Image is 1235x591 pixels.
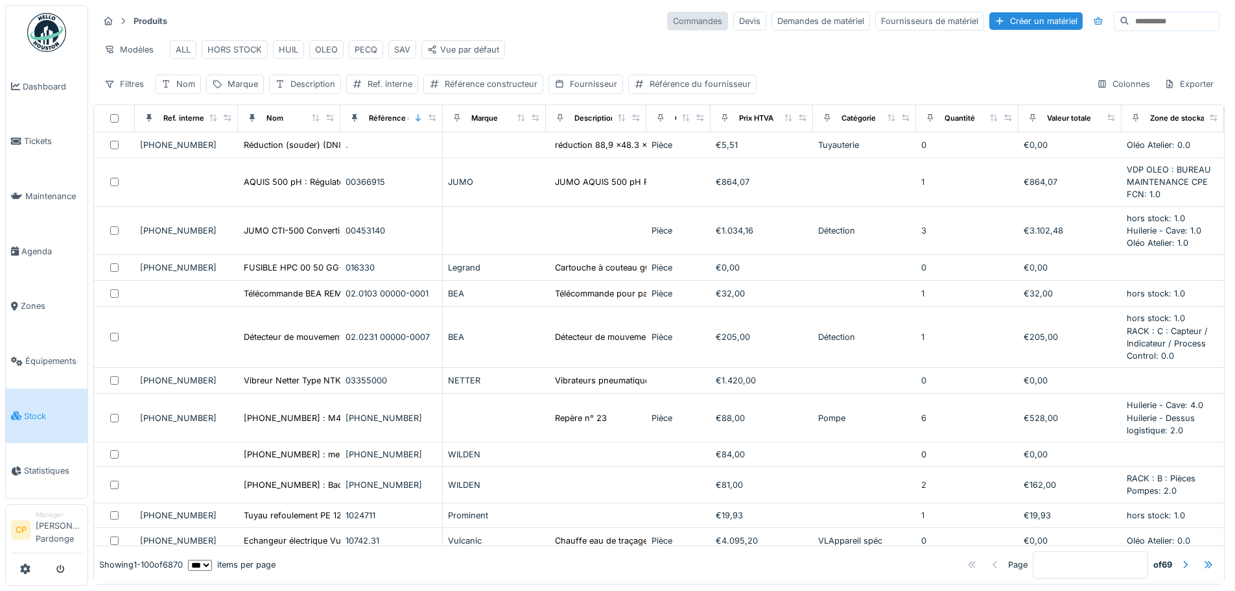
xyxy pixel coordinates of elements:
div: Quantité [945,113,975,124]
div: €0,00 [1024,139,1116,151]
span: Stock [24,410,82,422]
img: Badge_color-CXgf-gQk.svg [27,13,66,52]
strong: of 69 [1153,559,1172,571]
span: Statistiques [24,464,82,477]
div: 016330 [346,261,437,274]
div: 1 [921,509,1013,522]
div: 1 [921,331,1013,343]
div: Nom [176,78,195,90]
div: Valeur totale [1047,113,1091,124]
div: €0,00 [1024,535,1116,547]
div: 00453140 [346,224,437,237]
div: Nom [266,113,283,124]
div: Commandes [667,12,728,30]
a: Équipements [6,333,88,389]
div: €1.420,00 [716,374,808,387]
span: Maintenance [25,190,82,202]
div: FUSIBLE HPC 00 50 GG+VOYANT [244,261,379,274]
a: Dashboard [6,59,88,114]
div: €19,93 [1024,509,1116,522]
div: 10742.31 [346,535,437,547]
div: Vibrateurs pneumatiques à piston [555,374,688,387]
div: HORS STOCK [207,43,262,56]
div: €0,00 [1024,448,1116,461]
div: [PHONE_NUMBER] : M4 : Membrane en Buna [244,412,426,424]
div: Vibreur Netter Type NTK55 NF [244,374,366,387]
div: Pièce [652,412,705,424]
div: Cartouche à couteau gG 50A A voyant taille 00 5... [555,261,757,274]
span: RACK : C : Capteur / Indicateur / Process Control: 0.0 [1127,326,1208,361]
span: hors stock: 1.0 [1127,289,1185,298]
div: Ref. interne [368,78,412,90]
div: Zone de stockage [1150,113,1214,124]
div: Tuyauterie [818,139,910,151]
div: Référence constructeur [445,78,537,90]
div: Exporter [1159,75,1219,93]
div: Description [290,78,335,90]
span: hors stock: 1.0 [1127,511,1185,520]
div: Détection [818,224,910,237]
span: hors stock: 1.0 [1127,313,1185,323]
div: Showing 1 - 100 of 6870 [99,559,183,571]
div: SAV [394,43,410,56]
a: Zones [6,279,88,334]
div: [PHONE_NUMBER] [140,535,232,547]
div: Catégorie [841,113,876,124]
div: 1 [921,287,1013,300]
div: Détection [818,331,910,343]
span: hors stock: 1.0 [1127,213,1185,223]
span: RACK : B : Pièces Pompes: 2.0 [1127,474,1195,496]
div: 0 [921,139,1013,151]
div: réduction 88,9 x48.3 x 2 mm inox [555,139,691,151]
div: Pièce [652,139,705,151]
div: €0,00 [1024,261,1116,274]
div: Chauffe eau de traçage : RECHAUFFEUR DE LIQUID... [555,535,768,547]
span: Huilerie - Dessus logistique: 2.0 [1127,413,1195,435]
a: Statistiques [6,443,88,498]
a: Maintenance [6,169,88,224]
div: Pièce [652,331,705,343]
div: Fournisseurs de matériel [875,12,984,30]
div: [PHONE_NUMBER] [140,224,232,237]
div: Pièce [652,261,705,274]
div: Réduction (souder) (DN80) 88,9 x (DN40) 48.3 x 2 mm - CONC - 304L [244,139,528,151]
div: AQUIS 500 pH : Régulateur/Convertisseur de mesure pour valeur du pH, potentiel redox, concentrati... [244,176,836,188]
span: Dashboard [23,80,82,93]
div: €5,51 [716,139,808,151]
div: [PHONE_NUMBER] [346,412,437,424]
div: [PHONE_NUMBER] [140,374,232,387]
span: Huilerie - Cave: 4.0 [1127,400,1203,410]
div: Repère n° 23 [555,412,607,424]
div: Manager [36,510,82,520]
div: Détecteur de mouvement [PERSON_NAME] [244,331,414,343]
div: VLAppareil spéc [818,535,910,547]
span: Agenda [21,245,82,258]
div: €3.102,48 [1024,224,1116,237]
div: 0 [921,374,1013,387]
span: Oléo Atelier: 0.0 [1127,140,1190,150]
div: Télécommande BEA REMOTE CTRL UNIT (Détecteur Falcon) [244,287,481,300]
div: JUMO AQUIS 500 pH Régulateur/Convertisseur de ... [555,176,767,188]
div: 2 [921,479,1013,491]
div: Marque [228,78,258,90]
div: Référence constructeur [369,113,454,124]
div: [PHONE_NUMBER] [346,448,437,461]
div: items per page [188,559,276,571]
div: BEA [448,331,540,343]
div: NETTER [448,374,540,387]
div: Filtres [99,75,150,93]
div: Référence du fournisseur [650,78,751,90]
span: Zones [21,300,82,312]
div: Modèles [99,40,159,59]
div: WILDEN [448,448,540,461]
a: CP Manager[PERSON_NAME] Pardonge [11,510,82,553]
div: [PHONE_NUMBER] [140,412,232,424]
div: Pompe [818,412,910,424]
div: Détecteur de mouvement Falcon pour porte O8/O9 ... [555,331,767,343]
div: 0 [921,448,1013,461]
span: Oléo Atelier: 0.0 [1127,536,1190,546]
div: 3 [921,224,1013,237]
div: €81,00 [716,479,808,491]
div: [PHONE_NUMBER] [140,261,232,274]
div: Prix HTVA [739,113,773,124]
